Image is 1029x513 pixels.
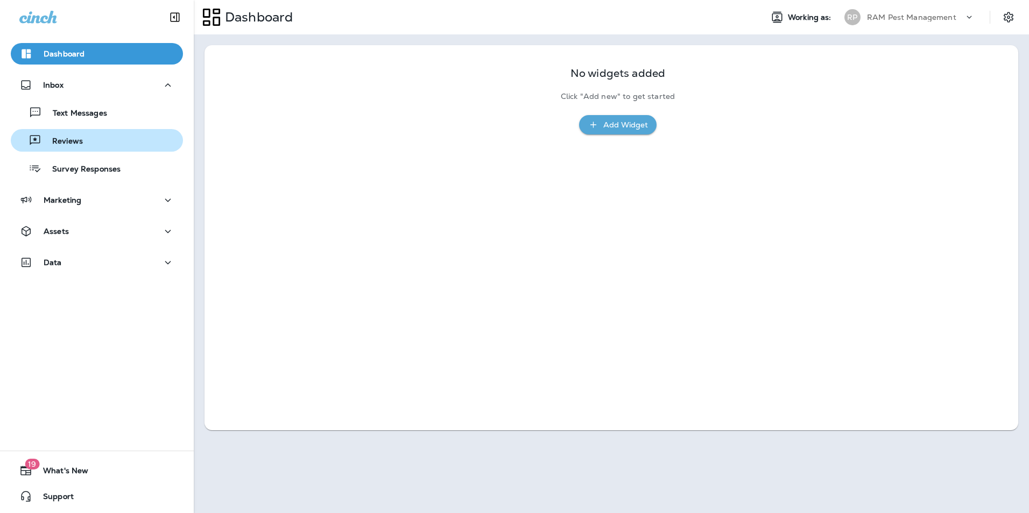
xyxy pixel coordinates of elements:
button: Add Widget [579,115,657,135]
p: Dashboard [44,49,84,58]
button: Assets [11,220,183,242]
p: No widgets added [570,69,665,78]
p: Data [44,258,62,267]
button: Support [11,486,183,507]
button: Settings [999,8,1018,27]
button: Dashboard [11,43,183,65]
button: Collapse Sidebar [160,6,190,28]
span: Working as: [788,13,834,22]
button: 19What's New [11,460,183,481]
button: Reviews [11,129,183,152]
div: RP [844,9,861,25]
button: Survey Responses [11,157,183,180]
span: 19 [25,459,39,469]
button: Marketing [11,189,183,211]
button: Inbox [11,74,183,96]
p: RAM Pest Management [867,13,956,22]
span: What's New [32,466,88,479]
p: Inbox [43,81,64,89]
p: Click "Add new" to get started [561,92,675,101]
p: Reviews [41,137,83,147]
button: Data [11,252,183,273]
p: Survey Responses [41,165,121,175]
p: Dashboard [221,9,293,25]
span: Support [32,492,74,505]
p: Text Messages [42,109,107,119]
p: Marketing [44,196,81,204]
button: Text Messages [11,101,183,124]
p: Assets [44,227,69,236]
div: Add Widget [603,118,648,132]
